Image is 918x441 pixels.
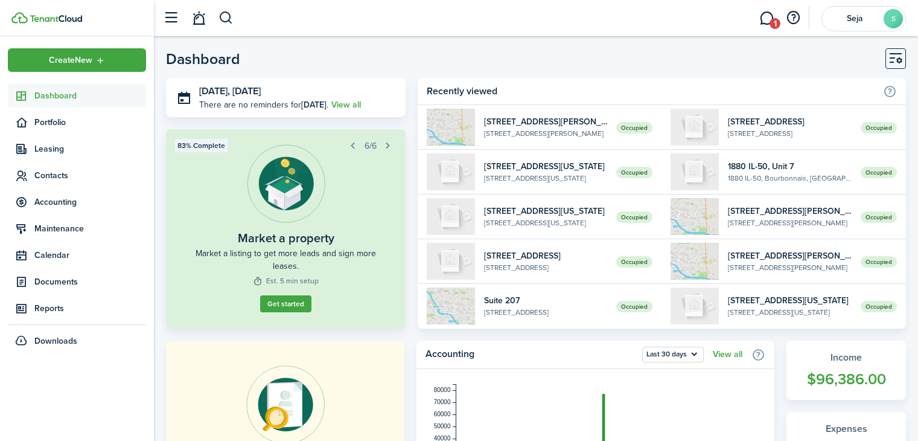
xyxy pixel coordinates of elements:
widget-list-item-description: [STREET_ADDRESS] [484,307,608,318]
button: Open menu [8,48,146,72]
home-widget-title: Recently viewed [427,84,877,98]
span: Dashboard [34,89,146,102]
span: Create New [49,56,92,65]
avatar-text: S [884,9,903,28]
span: Downloads [34,335,77,347]
span: Documents [34,275,146,288]
widget-list-item-title: [STREET_ADDRESS][US_STATE] [728,294,852,307]
home-widget-title: Accounting [426,347,636,362]
widget-list-item-description: [STREET_ADDRESS][US_STATE] [728,307,852,318]
widget-list-item-title: [STREET_ADDRESS] [728,115,852,128]
a: Dashboard [8,84,146,108]
button: Prev step [345,137,362,154]
button: Open resource center [783,8,803,28]
a: View all [713,350,742,359]
img: 1 [671,288,719,324]
img: TenantCloud [11,12,28,24]
img: 1 [671,109,719,146]
widget-step-title: Market a property [238,229,334,247]
h3: [DATE], [DATE] [199,84,397,99]
img: Listing [247,144,325,223]
span: Seja [830,14,879,23]
widget-stats-title: Income [798,350,894,365]
widget-list-item-title: Suite 207 [484,294,608,307]
widget-list-item-title: [STREET_ADDRESS][PERSON_NAME] [484,115,608,128]
span: Occupied [861,122,897,134]
img: TenantCloud [30,15,82,22]
span: Contacts [34,169,146,182]
a: Get started [260,295,311,312]
tspan: 50000 [434,423,451,430]
span: Occupied [616,211,652,223]
span: Occupied [861,211,897,223]
header-page-title: Dashboard [166,51,240,66]
img: 1 [427,109,475,146]
button: Open menu [642,347,704,362]
p: There are no reminders for . [199,98,328,111]
widget-list-item-description: [STREET_ADDRESS][US_STATE] [484,217,608,228]
tspan: 70000 [434,399,451,405]
img: 1 [671,198,719,235]
button: Search [218,8,234,28]
a: View all [331,98,361,111]
widget-stats-count: $96,386.00 [798,368,894,391]
img: 7 [671,153,719,190]
widget-list-item-description: [STREET_ADDRESS] [484,262,608,273]
img: 1 [427,153,475,190]
span: Portfolio [34,116,146,129]
img: 1 [427,243,475,280]
img: 1 [427,198,475,235]
span: 6/6 [365,140,377,152]
widget-list-item-description: 1880 IL-50, Bourbonnais, [GEOGRAPHIC_DATA], 60914, [GEOGRAPHIC_DATA] [728,173,852,184]
span: Reports [34,302,146,315]
a: Messaging [755,3,778,34]
span: Maintenance [34,222,146,235]
span: Occupied [616,301,652,312]
span: Occupied [616,122,652,134]
widget-list-item-title: [STREET_ADDRESS][US_STATE] [484,205,608,217]
button: Customise [885,48,906,69]
tspan: 60000 [434,411,451,417]
span: Occupied [861,256,897,268]
widget-list-item-description: [STREET_ADDRESS][PERSON_NAME] [484,128,608,139]
widget-step-description: Market a listing to get more leads and sign more leases. [193,247,378,272]
span: Leasing [34,143,146,155]
span: Occupied [616,167,652,178]
tspan: 80000 [434,387,451,393]
widget-list-item-description: [STREET_ADDRESS] [728,128,852,139]
span: 1 [770,18,780,29]
a: Income$96,386.00 [786,341,906,400]
widget-list-item-title: [STREET_ADDRESS][US_STATE] [484,160,608,173]
span: Occupied [861,167,897,178]
button: Next step [380,137,397,154]
button: Last 30 days [642,347,704,362]
span: Accounting [34,196,146,208]
widget-list-item-title: [STREET_ADDRESS] [484,249,608,262]
widget-list-item-title: [STREET_ADDRESS][PERSON_NAME] [728,205,852,217]
button: Open sidebar [159,7,182,30]
img: 1 [427,288,475,324]
widget-list-item-description: [STREET_ADDRESS][PERSON_NAME] [728,262,852,273]
img: 1 [671,243,719,280]
span: Occupied [616,256,652,268]
widget-list-item-title: 1880 IL-50, Unit 7 [728,160,852,173]
widget-stats-title: Expenses [798,422,894,436]
a: Notifications [187,3,210,34]
widget-list-item-title: [STREET_ADDRESS][PERSON_NAME] [728,249,852,262]
span: Calendar [34,249,146,262]
b: [DATE] [301,98,327,111]
a: Reports [8,297,146,320]
widget-step-time: Est. 5 min setup [253,275,319,286]
widget-list-item-description: [STREET_ADDRESS][US_STATE] [484,173,608,184]
span: 83% Complete [177,140,225,151]
widget-list-item-description: [STREET_ADDRESS][PERSON_NAME] [728,217,852,228]
span: Occupied [861,301,897,312]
